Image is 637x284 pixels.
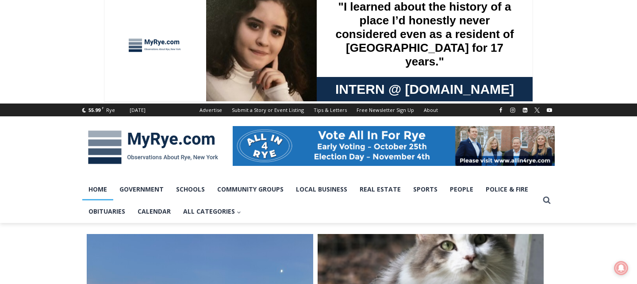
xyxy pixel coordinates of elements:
[290,178,353,200] a: Local Business
[7,89,118,109] h4: [PERSON_NAME] Read Sanctuary Fall Fest: [DATE]
[195,104,227,116] a: Advertise
[93,26,119,73] div: Live Music
[480,178,534,200] a: Police & Fire
[88,107,100,113] span: 55.99
[82,178,539,223] nav: Primary Navigation
[231,88,410,108] span: Intern @ [DOMAIN_NAME]
[195,104,443,116] nav: Secondary Navigation
[352,104,419,116] a: Free Newsletter Sign Up
[507,105,518,115] a: Instagram
[177,200,247,223] button: Child menu of All Categories
[495,105,506,115] a: Facebook
[102,105,104,110] span: F
[0,88,132,110] a: [PERSON_NAME] Read Sanctuary Fall Fest: [DATE]
[227,104,309,116] a: Submit a Story or Event Listing
[544,105,555,115] a: YouTube
[407,178,444,200] a: Sports
[233,126,555,166] img: All in for Rye
[444,178,480,200] a: People
[223,0,418,86] div: "I learned about the history of a place I’d honestly never considered even as a resident of [GEOG...
[419,104,443,116] a: About
[539,192,555,208] button: View Search Form
[82,200,131,223] a: Obituaries
[213,86,429,110] a: Intern @ [DOMAIN_NAME]
[170,178,211,200] a: Schools
[82,178,113,200] a: Home
[82,124,224,170] img: MyRye.com
[113,178,170,200] a: Government
[211,178,290,200] a: Community Groups
[131,200,177,223] a: Calendar
[130,106,146,114] div: [DATE]
[93,75,97,84] div: 4
[353,178,407,200] a: Real Estate
[104,75,107,84] div: 6
[309,104,352,116] a: Tips & Letters
[99,75,101,84] div: /
[532,105,542,115] a: X
[106,106,115,114] div: Rye
[520,105,530,115] a: Linkedin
